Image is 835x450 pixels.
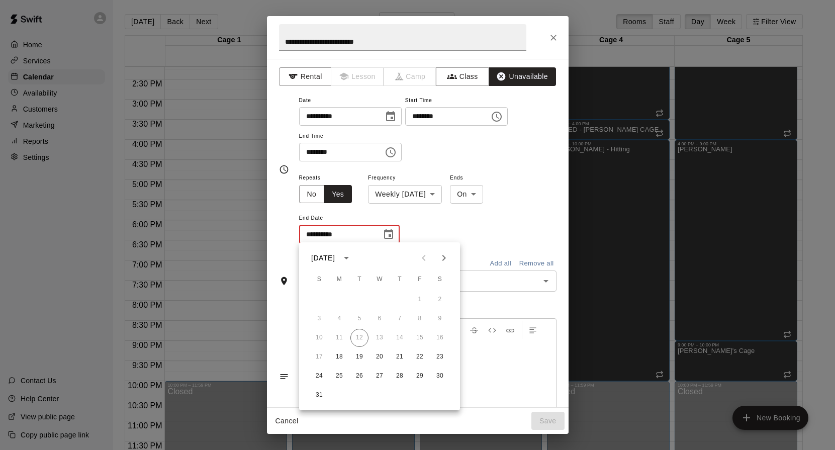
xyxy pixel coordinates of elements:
button: 30 [431,367,449,385]
button: 25 [330,367,348,385]
span: Friday [411,269,429,290]
button: No [299,185,325,204]
button: 31 [310,386,328,404]
svg: Timing [279,164,289,174]
span: End Date [299,212,400,225]
span: Saturday [431,269,449,290]
span: Repeats [299,171,360,185]
button: Choose date [379,224,399,244]
button: Add all [485,256,517,272]
button: Rental [279,67,332,86]
button: Insert Link [502,321,519,339]
button: 29 [411,367,429,385]
button: Choose time, selected time is 6:00 PM [487,107,507,127]
button: calendar view is open, switch to year view [338,249,355,266]
button: Remove all [517,256,556,272]
span: Tuesday [350,269,368,290]
span: Lessons must be created in the Services page first [331,67,384,86]
span: Monday [330,269,348,290]
span: End Time [299,130,402,143]
button: 28 [391,367,409,385]
span: Ends [450,171,483,185]
div: [DATE] [311,253,335,263]
button: 22 [411,348,429,366]
button: Class [436,67,489,86]
button: 20 [370,348,389,366]
button: Format Strikethrough [466,321,483,339]
button: Next month [434,248,454,268]
button: 21 [391,348,409,366]
div: outlined button group [299,185,352,204]
span: Frequency [368,171,442,185]
button: 18 [330,348,348,366]
svg: Notes [279,372,289,382]
div: Weekly [DATE] [368,185,442,204]
button: Open [539,274,553,288]
span: Thursday [391,269,409,290]
button: Unavailable [489,67,556,86]
div: On [450,185,483,204]
button: 23 [431,348,449,366]
span: Camps can only be created in the Services page [384,67,437,86]
button: Close [544,29,563,47]
button: Cancel [271,412,303,430]
button: Insert Code [484,321,501,339]
button: 24 [310,367,328,385]
button: 26 [350,367,368,385]
button: Choose time, selected time is 7:00 PM [381,142,401,162]
button: 27 [370,367,389,385]
span: Sunday [310,269,328,290]
span: Date [299,94,402,108]
svg: Rooms [279,276,289,286]
button: Yes [324,185,352,204]
span: Wednesday [370,269,389,290]
button: 19 [350,348,368,366]
button: Choose date, selected date is Aug 18, 2025 [381,107,401,127]
button: Left Align [524,321,541,339]
span: Start Time [405,94,508,108]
